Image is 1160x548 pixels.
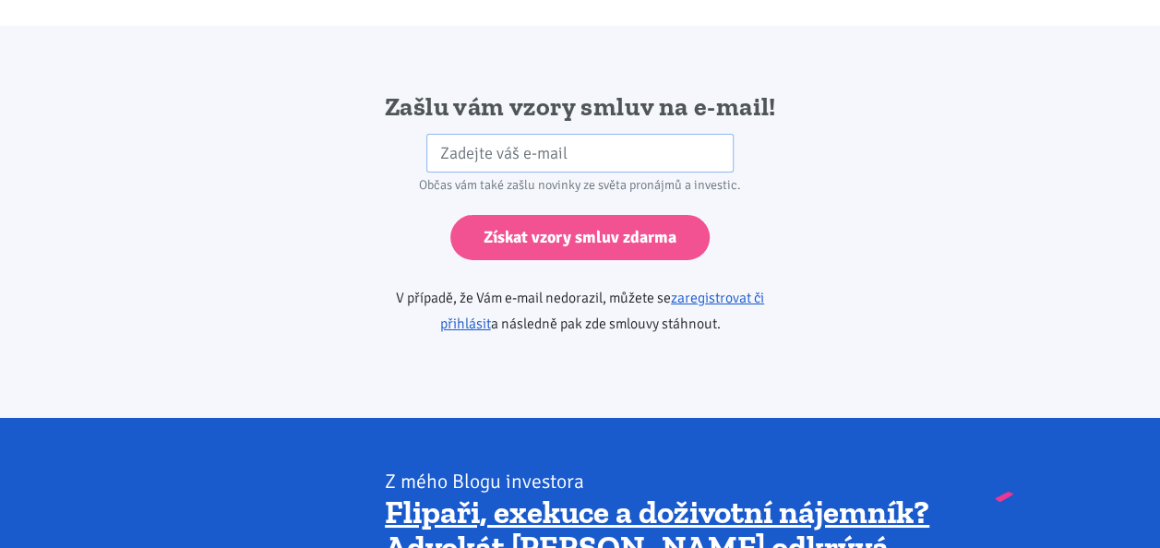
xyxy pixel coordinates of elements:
div: Z mého Blogu investora [385,469,941,494]
input: Zadejte váš e-mail [426,134,734,173]
input: Získat vzory smluv zdarma [450,215,710,260]
p: V případě, že Vám e-mail nedorazil, můžete se a následně pak zde smlouvy stáhnout. [343,285,817,337]
div: Občas vám také zašlu novinky ze světa pronájmů a investic. [343,173,817,198]
h2: Zašlu vám vzory smluv na e-mail! [343,90,817,124]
